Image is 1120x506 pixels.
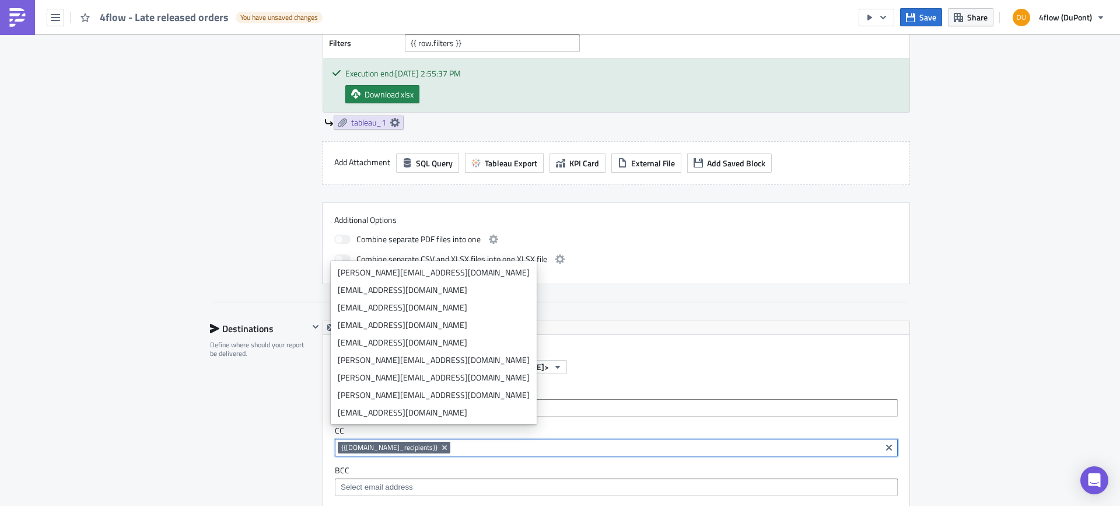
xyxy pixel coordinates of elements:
[345,67,901,79] div: Execution end: [DATE] 2:55:37 PM
[100,11,230,24] span: 4flow - Late released orders
[8,8,27,27] img: PushMetrics
[1080,466,1108,494] div: Open Intercom Messenger
[338,407,530,418] div: [EMAIL_ADDRESS][DOMAIN_NAME]
[1039,11,1092,23] span: 4flow (DuPont)
[351,117,386,128] span: tableau_1
[356,252,547,266] span: Combine separate CSV and XLSX files into one XLSX file
[707,157,765,169] span: Add Saved Block
[240,13,318,22] span: You have unsaved changes
[396,153,459,173] button: SQL Query
[334,215,898,225] label: Additional Options
[338,302,530,313] div: [EMAIL_ADDRESS][DOMAIN_NAME]
[334,153,390,171] label: Add Attachment
[331,261,537,424] ul: selectable options
[335,425,898,436] label: CC
[687,153,772,173] button: Add Saved Block
[210,320,309,337] div: Destinations
[569,157,599,169] span: KPI Card
[338,337,530,348] div: [EMAIL_ADDRESS][DOMAIN_NAME]
[1006,5,1111,30] button: 4flow (DuPont)
[210,340,309,358] div: Define where should your report be delivered.
[338,267,530,278] div: [PERSON_NAME][EMAIL_ADDRESS][DOMAIN_NAME]
[440,442,450,453] button: Remove Tag
[416,157,453,169] span: SQL Query
[549,153,605,173] button: KPI Card
[967,11,988,23] span: Share
[356,232,481,246] span: Combine separate PDF files into one
[329,34,399,52] label: Filters
[948,8,993,26] button: Share
[334,116,404,130] a: tableau_1
[309,320,323,334] button: Hide content
[900,8,942,26] button: Save
[365,88,414,100] span: Download xlsx
[338,319,530,331] div: [EMAIL_ADDRESS][DOMAIN_NAME]
[338,354,530,366] div: [PERSON_NAME][EMAIL_ADDRESS][DOMAIN_NAME]
[919,11,936,23] span: Save
[341,443,437,452] span: {{[DOMAIN_NAME]_recipients}}
[405,34,580,52] input: Filter1=Value1&...
[345,85,419,103] a: Download xlsx
[338,284,530,296] div: [EMAIL_ADDRESS][DOMAIN_NAME]
[465,153,544,173] button: Tableau Export
[631,157,675,169] span: External File
[338,481,894,493] input: Select em ail add ress
[611,153,681,173] button: External File
[338,372,530,383] div: [PERSON_NAME][EMAIL_ADDRESS][DOMAIN_NAME]
[335,465,898,476] label: BCC
[1012,8,1031,27] img: Avatar
[882,441,896,455] button: Clear selected items
[323,320,493,334] button: Default Pushmetrics SMTP Integration
[338,402,894,414] input: Select em ail add ress
[5,5,557,14] body: Rich Text Area. Press ALT-0 for help.
[338,389,530,401] div: [PERSON_NAME][EMAIL_ADDRESS][DOMAIN_NAME]
[335,386,898,396] label: To
[335,347,909,357] label: From
[485,157,537,169] span: Tableau Export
